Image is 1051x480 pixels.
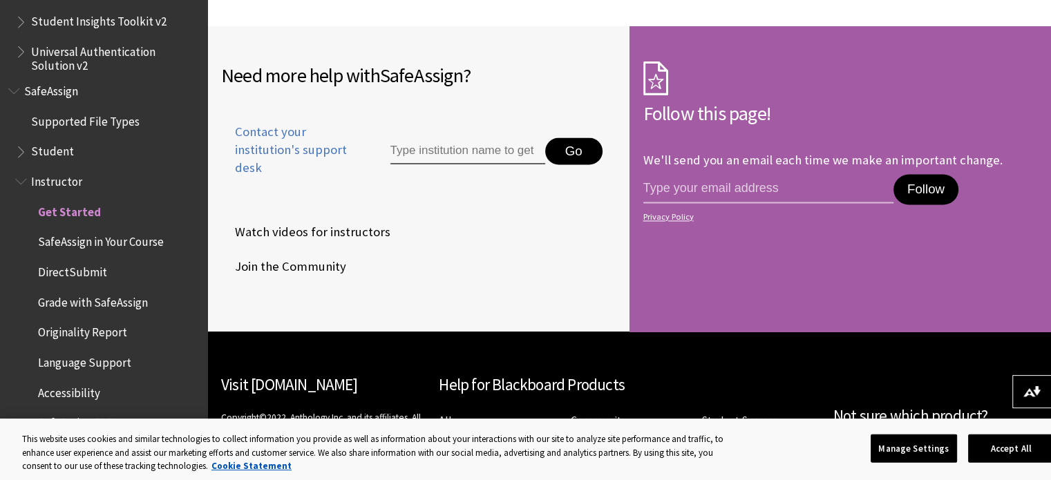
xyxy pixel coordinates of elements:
span: Instructor [31,170,82,189]
span: Student Insights Toolkit v2 [31,10,167,29]
input: Type institution name to get support [390,137,545,165]
input: email address [643,174,893,203]
h2: Not sure which product? [833,404,1037,428]
span: SafeAssign [380,63,463,88]
span: SafeAssign in Your Course [38,231,164,249]
h2: Need more help with ? [221,61,616,90]
a: Ally [439,413,457,428]
a: Visit [DOMAIN_NAME] [221,374,357,394]
button: Go [545,137,603,165]
p: Copyright©2022. Anthology Inc. and its affiliates. All rights reserved. [221,411,425,477]
h2: Follow this page! [643,99,1038,128]
a: Community Engagement [570,413,632,442]
a: Privacy Policy [643,212,1034,222]
a: Watch videos for instructors [221,222,393,242]
img: Subscription Icon [643,61,668,95]
div: This website uses cookies and similar technologies to collect information you provide as well as ... [22,432,736,473]
h2: Help for Blackboard Products [439,373,820,397]
span: Grade with SafeAssign [38,291,148,309]
span: Join the Community [221,256,346,277]
button: Manage Settings [871,434,957,463]
span: Originality Report [38,321,127,340]
span: DirectSubmit [38,260,107,279]
span: Language Support [38,351,131,369]
span: Student [31,140,74,159]
span: Get Started [38,200,101,219]
span: SafeAssign FAQs [38,412,118,430]
span: Contact your institution's support desk [221,123,359,177]
span: Accessibility [38,381,100,400]
button: Follow [893,174,958,204]
span: Universal Authentication Solution v2 [31,40,198,73]
span: Watch videos for instructors [221,222,390,242]
p: We'll send you an email each time we make an important change. [643,152,1003,168]
nav: Book outline for Blackboard SafeAssign [8,79,199,465]
span: SafeAssign [24,79,78,98]
a: Student Success [702,413,778,428]
span: Supported File Types [31,110,140,128]
a: Contact your institution's support desk [221,123,359,194]
a: More information about your privacy, opens in a new tab [211,460,292,472]
a: Join the Community [221,256,349,277]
